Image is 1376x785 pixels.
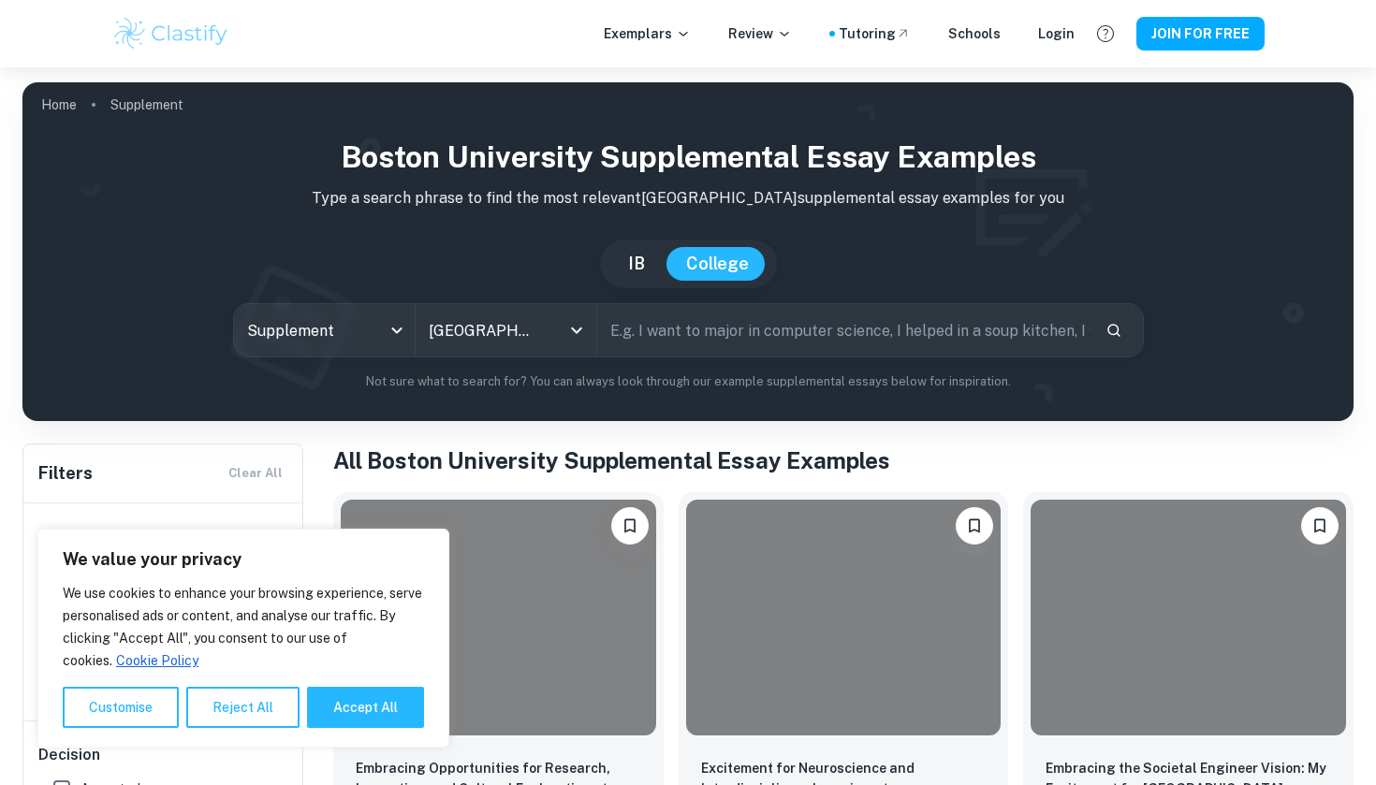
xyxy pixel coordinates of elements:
button: Open [564,317,590,343]
button: Reject All [186,687,300,728]
h1: All Boston University Supplemental Essay Examples [333,443,1354,477]
h6: Filters [38,460,93,487]
h1: Boston University Supplemental Essay Examples [37,135,1339,180]
a: Cookie Policy [115,652,199,669]
p: Not sure what to search for? You can always look through our example supplemental essays below fo... [37,372,1339,391]
button: IB [609,247,664,281]
p: Exemplars [604,23,691,44]
p: Review [728,23,792,44]
button: JOIN FOR FREE [1136,17,1265,51]
a: Login [1038,23,1075,44]
a: Home [41,92,77,118]
input: E.g. I want to major in computer science, I helped in a soup kitchen, I want to join the debate t... [597,304,1091,356]
button: Please log in to bookmark exemplars [611,507,649,545]
p: Supplement [110,94,183,115]
button: College [667,247,768,281]
div: Supplement [234,304,415,356]
button: Customise [63,687,179,728]
button: Accept All [307,687,424,728]
a: Tutoring [839,23,911,44]
button: Help and Feedback [1090,18,1121,50]
h6: Details [38,526,289,548]
img: Clastify logo [111,15,230,52]
button: Search [1098,314,1130,346]
p: We value your privacy [63,548,424,571]
button: Please log in to bookmark exemplars [956,507,993,545]
a: Schools [948,23,1001,44]
button: Please log in to bookmark exemplars [1301,507,1339,545]
p: Type a search phrase to find the most relevant [GEOGRAPHIC_DATA] supplemental essay examples for you [37,187,1339,210]
img: profile cover [22,82,1354,421]
h6: Decision [38,744,289,766]
p: We use cookies to enhance your browsing experience, serve personalised ads or content, and analys... [63,582,424,672]
div: We value your privacy [37,529,449,748]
